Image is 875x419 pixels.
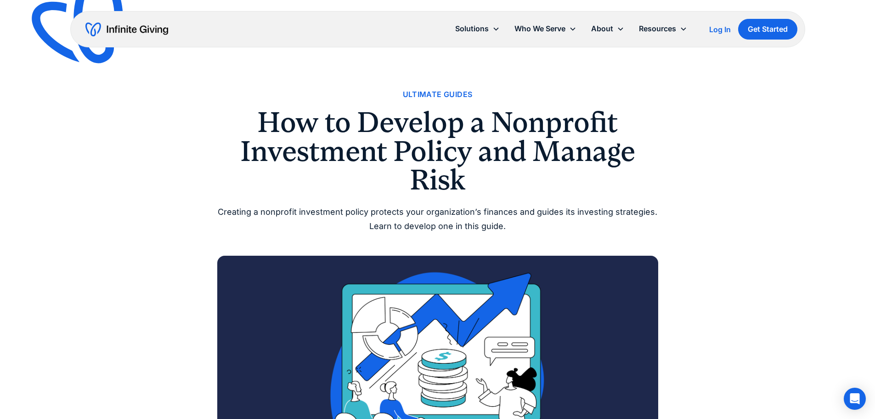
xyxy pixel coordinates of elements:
[584,19,632,39] div: About
[591,23,613,35] div: About
[709,24,731,35] a: Log In
[85,22,168,37] a: home
[844,388,866,410] div: Open Intercom Messenger
[217,205,658,233] div: Creating a nonprofit investment policy protects your organization’s finances and guides its inves...
[639,23,676,35] div: Resources
[632,19,694,39] div: Resources
[709,26,731,33] div: Log In
[738,19,797,40] a: Get Started
[448,19,507,39] div: Solutions
[514,23,565,35] div: Who We Serve
[217,108,658,194] h1: How to Develop a Nonprofit Investment Policy and Manage Risk
[455,23,489,35] div: Solutions
[507,19,584,39] div: Who We Serve
[403,88,473,101] a: Ultimate Guides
